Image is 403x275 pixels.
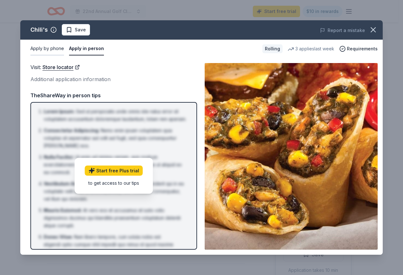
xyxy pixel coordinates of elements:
button: Apply by phone [30,42,64,55]
div: Visit : [30,63,197,71]
button: Requirements [339,45,378,53]
span: Vestibulum Ante : [44,181,83,186]
button: Save [62,24,90,35]
li: Sed ut perspiciatis unde omnis iste natus error sit voluptatem accusantium doloremque laudantium,... [44,108,188,123]
li: Ut enim ad minima veniam, quis nostrum exercitationem ullam corporis suscipit laboriosam, nisi ut... [44,153,188,176]
span: Nulla Facilisi : [44,154,74,160]
div: Chili's [30,25,48,35]
div: Rolling [262,44,283,53]
button: Report a mistake [320,27,365,34]
div: Additional application information [30,75,197,83]
a: Store locator [42,63,80,71]
button: Apply in person [69,42,104,55]
img: Image for Chili's [205,63,378,250]
a: Start free Plus trial [85,166,143,176]
span: Consectetur Adipiscing : [44,128,99,133]
span: Mauris Euismod : [44,208,82,213]
div: 3 applies last week [288,45,334,53]
span: Save [75,26,86,34]
span: Donec Vitae : [44,234,73,240]
span: Requirements [347,45,378,53]
li: At vero eos et accusamus et iusto odio dignissimos ducimus qui blanditiis praesentium voluptatum ... [44,207,188,229]
span: Lorem Ipsum : [44,109,75,114]
div: to get access to our tips [85,180,143,186]
div: TheShareWay in person tips [30,91,197,99]
li: Nam libero tempore, cum soluta nobis est eligendi optio cumque nihil impedit quo minus id quod ma... [44,233,188,256]
li: Nemo enim ipsam voluptatem quia voluptas sit aspernatur aut odit aut fugit, sed quia consequuntur... [44,127,188,150]
li: Quis autem vel eum iure reprehenderit qui in ea voluptate velit esse [PERSON_NAME] nihil molestia... [44,180,188,203]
